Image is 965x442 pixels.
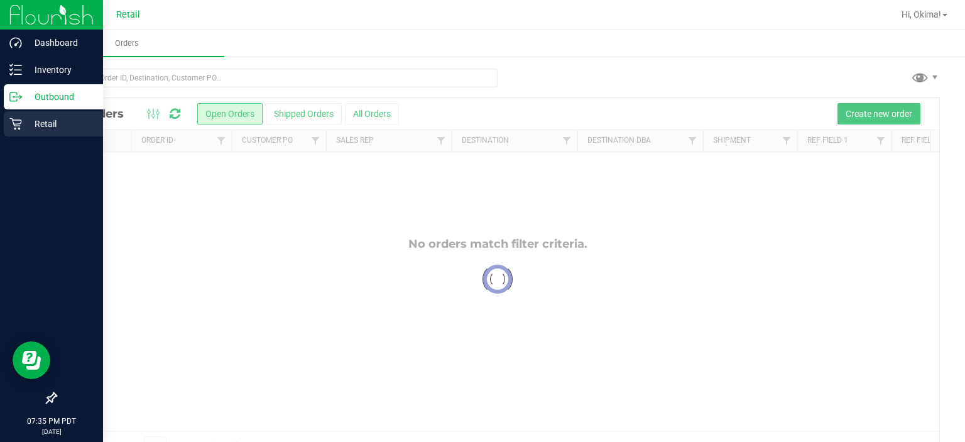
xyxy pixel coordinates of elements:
[116,9,140,20] span: Retail
[22,116,97,131] p: Retail
[902,9,941,19] span: Hi, Okima!
[22,89,97,104] p: Outbound
[9,36,22,49] inline-svg: Dashboard
[6,416,97,427] p: 07:35 PM PDT
[22,35,97,50] p: Dashboard
[9,64,22,76] inline-svg: Inventory
[6,427,97,436] p: [DATE]
[13,341,50,379] iframe: Resource center
[98,38,156,49] span: Orders
[55,69,498,87] input: Search Order ID, Destination, Customer PO...
[9,118,22,130] inline-svg: Retail
[22,62,97,77] p: Inventory
[30,30,224,57] a: Orders
[9,91,22,103] inline-svg: Outbound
